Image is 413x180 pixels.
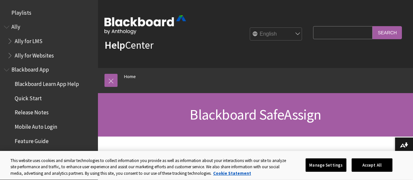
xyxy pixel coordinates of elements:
h2: What type of help are you looking for? [104,150,310,171]
a: HelpCenter [104,39,153,52]
span: Ally for Websites [15,50,54,59]
select: Site Language Selector [250,28,302,41]
nav: Book outline for Playlists [4,7,94,18]
span: Blackboard SafeAssign [190,106,321,123]
span: Blackboard App [11,64,49,73]
span: Feature Guide [15,136,49,144]
span: Quick Start [15,93,42,102]
span: Ally [11,22,20,30]
strong: Help [104,39,125,52]
div: This website uses cookies and similar technologies to collect information you provide as well as ... [10,157,289,177]
a: Home [124,73,136,81]
span: Blackboard Learn App Help [15,78,79,87]
a: More information about your privacy, opens in a new tab [213,171,251,176]
img: Blackboard by Anthology [104,15,186,34]
span: Mobile Auto Login [15,121,57,130]
span: Instructors [15,150,41,159]
button: Accept All [352,158,392,172]
span: Playlists [11,7,31,16]
nav: Book outline for Anthology Ally Help [4,22,94,61]
span: Ally for LMS [15,36,42,44]
span: Release Notes [15,107,49,116]
button: Manage Settings [306,158,346,172]
input: Search [373,26,402,39]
